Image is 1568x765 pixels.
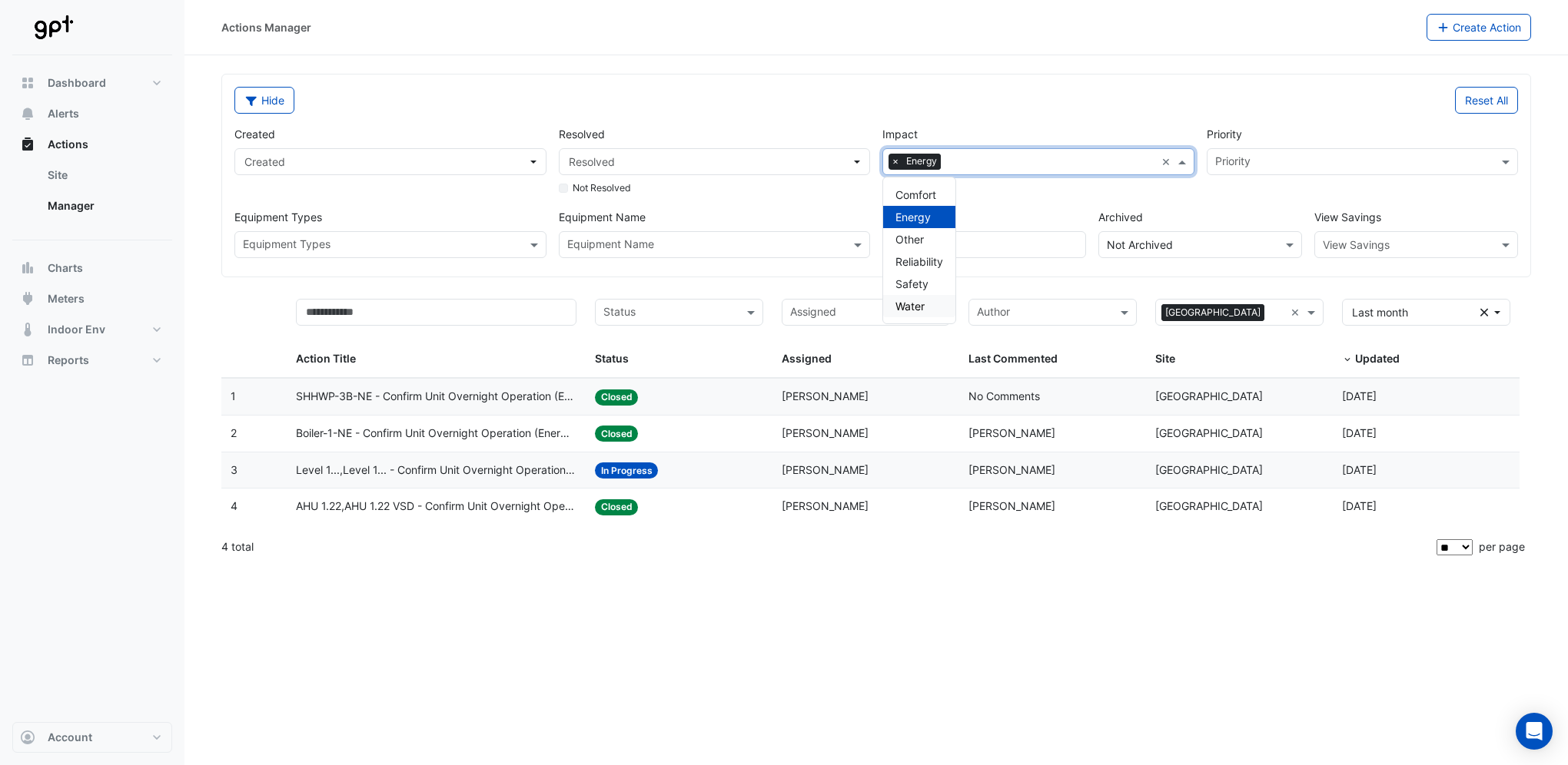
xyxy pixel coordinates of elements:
[595,352,629,365] span: Status
[12,98,172,129] button: Alerts
[221,528,1433,566] div: 4 total
[12,253,172,283] button: Charts
[1155,352,1175,365] span: Site
[1213,153,1251,173] div: Priority
[1155,426,1263,439] span: [GEOGRAPHIC_DATA]
[48,260,83,276] span: Charts
[231,426,237,439] span: 2
[1155,463,1263,476] span: [GEOGRAPHIC_DATA]
[782,499,869,512] span: [PERSON_NAME]
[48,75,106,91] span: Dashboard
[244,155,285,168] span: Created
[234,87,294,114] button: Hide
[1455,87,1518,114] button: Reset All
[35,190,172,221] a: Manager
[968,463,1055,476] span: [PERSON_NAME]
[895,233,924,246] span: Other
[782,389,869,402] span: [PERSON_NAME]
[12,345,172,376] button: Reports
[12,283,172,314] button: Meters
[595,426,639,442] span: Closed
[595,499,639,515] span: Closed
[595,462,659,479] span: In Progress
[234,148,546,175] button: Created
[20,322,35,337] app-icon: Indoor Env
[1342,426,1377,439] span: 2025-09-26T11:26:18.057
[20,260,35,276] app-icon: Charts
[595,389,639,406] span: Closed
[882,126,918,142] label: Impact
[296,498,576,515] span: AHU 1.22,AHU 1.22 VSD - Confirm Unit Overnight Operation (Energy Waste)
[1155,389,1263,402] span: [GEOGRAPHIC_DATA]
[1479,540,1525,553] span: per page
[48,137,88,152] span: Actions
[20,75,35,91] app-icon: Dashboard
[569,155,615,168] span: Resolved
[883,177,955,323] div: Options List
[968,352,1058,365] span: Last Commented
[296,352,356,365] span: Action Title
[231,463,238,476] span: 3
[48,730,92,745] span: Account
[231,499,238,512] span: 4
[782,352,832,365] span: Assigned
[231,389,236,402] span: 1
[559,148,871,175] button: Resolved
[968,389,1040,402] span: No Comments
[48,291,85,306] span: Meters
[1342,499,1377,512] span: 2025-09-18T13:26:20.836
[221,19,311,35] div: Actions Manager
[895,210,931,224] span: Energy
[12,68,172,98] button: Dashboard
[1161,304,1264,321] span: [GEOGRAPHIC_DATA]
[1427,14,1532,41] button: Create Action
[296,425,576,442] span: Boiler-1-NE - Confirm Unit Overnight Operation (Energy Waste)
[48,322,105,337] span: Indoor Env
[12,314,172,345] button: Indoor Env
[1355,352,1400,365] span: Updated
[18,12,88,43] img: Company Logo
[296,388,576,406] span: SHHWP-3B-NE - Confirm Unit Overnight Operation (Energy Waste)
[1352,306,1408,319] span: 01 Sep 25 - 30 Sep 25
[20,106,35,121] app-icon: Alerts
[296,462,576,479] span: Level 1...,Level 1... - Confirm Unit Overnight Operation (Energy Waste)
[1098,209,1302,225] label: Archived
[1314,209,1381,225] label: View Savings
[1342,299,1510,326] button: Last month
[1207,126,1242,142] label: Priority
[20,291,35,306] app-icon: Meters
[559,126,605,142] label: Resolved
[12,160,172,227] div: Actions
[559,209,871,225] label: Equipment Name
[20,353,35,368] app-icon: Reports
[48,106,79,121] span: Alerts
[1291,304,1304,322] span: Clear
[1516,713,1553,750] div: Open Intercom Messenger
[12,129,172,160] button: Actions
[889,154,902,169] span: ×
[782,426,869,439] span: [PERSON_NAME]
[895,277,929,290] span: Safety
[1342,463,1377,476] span: 2025-09-25T16:23:57.957
[1155,499,1263,512] span: [GEOGRAPHIC_DATA]
[895,300,925,313] span: Water
[234,209,546,225] label: Equipment Types
[1342,389,1377,402] span: 2025-09-26T11:26:21.870
[895,255,943,268] span: Reliability
[565,236,654,256] div: Equipment Name
[968,499,1055,512] span: [PERSON_NAME]
[48,353,89,368] span: Reports
[20,137,35,152] app-icon: Actions
[895,188,936,201] span: Comfort
[12,722,172,753] button: Account
[1161,154,1174,170] span: Clear
[968,426,1055,439] span: [PERSON_NAME]
[35,160,172,190] a: Site
[234,126,275,142] label: Created
[782,463,869,476] span: [PERSON_NAME]
[241,236,331,256] div: Equipment Types
[1480,304,1489,320] fa-icon: Clear
[573,181,631,195] label: Not Resolved
[902,154,941,169] span: Energy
